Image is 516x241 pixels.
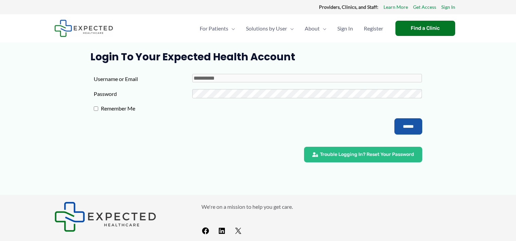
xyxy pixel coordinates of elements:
p: We're on a mission to help you get care. [201,202,462,212]
span: For Patients [200,17,228,40]
a: Solutions by UserMenu Toggle [241,17,299,40]
strong: Providers, Clinics, and Staff: [319,4,378,10]
a: Find a Clinic [395,21,455,36]
a: For PatientsMenu Toggle [194,17,241,40]
span: Menu Toggle [320,17,326,40]
img: Expected Healthcare Logo - side, dark font, small [54,20,113,37]
a: Learn More [384,3,408,12]
label: Password [94,89,192,99]
span: Menu Toggle [228,17,235,40]
aside: Footer Widget 2 [201,202,462,238]
a: Trouble Logging In? Reset Your Password [304,147,422,162]
nav: Primary Site Navigation [194,17,389,40]
span: Sign In [337,17,353,40]
aside: Footer Widget 1 [54,202,184,232]
span: Register [364,17,383,40]
span: Menu Toggle [287,17,294,40]
a: AboutMenu Toggle [299,17,332,40]
a: Sign In [441,3,455,12]
span: Solutions by User [246,17,287,40]
a: Get Access [413,3,436,12]
a: Sign In [332,17,358,40]
a: Register [358,17,389,40]
label: Remember Me [98,103,197,114]
label: Username or Email [94,74,192,84]
span: Trouble Logging In? Reset Your Password [320,152,414,157]
img: Expected Healthcare Logo - side, dark font, small [54,202,156,232]
span: About [305,17,320,40]
h1: Login to Your Expected Health Account [90,51,426,63]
